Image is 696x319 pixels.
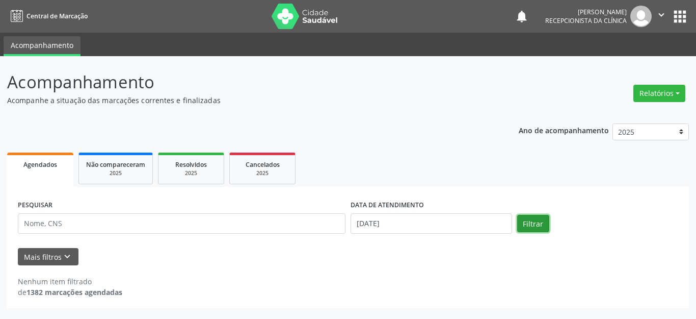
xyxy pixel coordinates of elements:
[517,215,549,232] button: Filtrar
[23,160,57,169] span: Agendados
[86,160,145,169] span: Não compareceram
[630,6,652,27] img: img
[237,169,288,177] div: 2025
[26,12,88,20] span: Central de Marcação
[7,95,485,106] p: Acompanhe a situação das marcações correntes e finalizadas
[7,69,485,95] p: Acompanhamento
[18,287,122,298] div: de
[18,213,345,234] input: Nome, CNS
[351,198,424,213] label: DATA DE ATENDIMENTO
[652,6,671,27] button: 
[633,85,685,102] button: Relatórios
[18,276,122,287] div: Nenhum item filtrado
[7,8,88,24] a: Central de Marcação
[166,169,217,177] div: 2025
[4,36,81,56] a: Acompanhamento
[18,248,78,266] button: Mais filtroskeyboard_arrow_down
[545,16,627,25] span: Recepcionista da clínica
[656,9,667,20] i: 
[351,213,512,234] input: Selecione um intervalo
[62,251,73,262] i: keyboard_arrow_down
[519,124,609,136] p: Ano de acompanhamento
[545,8,627,16] div: [PERSON_NAME]
[671,8,689,26] button: apps
[515,9,529,23] button: notifications
[246,160,280,169] span: Cancelados
[175,160,207,169] span: Resolvidos
[18,198,52,213] label: PESQUISAR
[26,287,122,297] strong: 1382 marcações agendadas
[86,169,145,177] div: 2025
